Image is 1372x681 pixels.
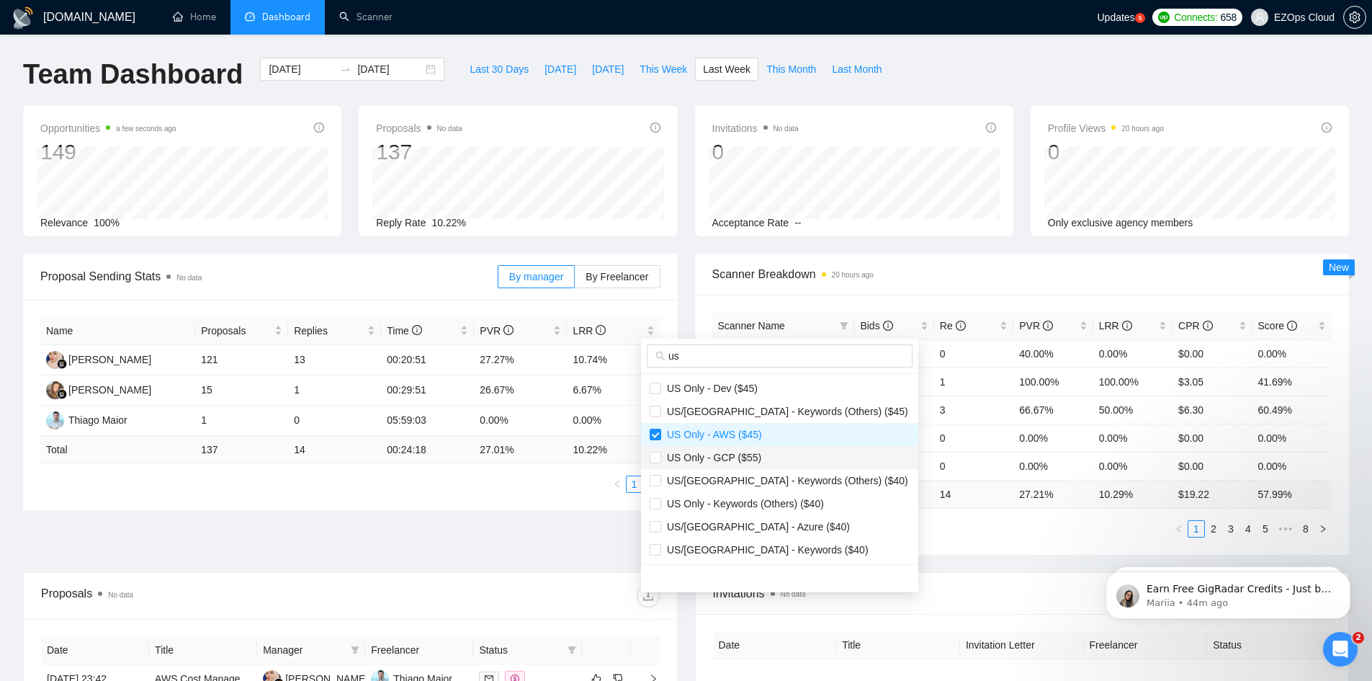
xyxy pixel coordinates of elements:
[195,436,288,464] td: 137
[1013,339,1093,368] td: 40.00%
[116,125,176,133] time: a few seconds ago
[824,58,889,81] button: Last Month
[1048,120,1164,137] span: Profile Views
[1223,521,1239,537] a: 3
[713,631,837,659] th: Date
[1093,424,1173,452] td: 0.00%
[1188,520,1205,538] li: 1
[149,636,257,664] th: Title
[1203,321,1213,331] span: info-circle
[584,58,632,81] button: [DATE]
[1188,521,1204,537] a: 1
[712,217,789,228] span: Acceptance Rate
[503,325,514,335] span: info-circle
[257,636,365,664] th: Manager
[1298,521,1314,537] a: 8
[381,375,474,406] td: 00:29:51
[1274,520,1297,538] li: Next 5 Pages
[637,584,660,607] button: download
[832,271,874,279] time: 20 hours ago
[568,646,576,654] span: filter
[573,325,606,337] span: LRR
[712,138,799,166] div: 0
[40,217,88,228] span: Relevance
[1043,321,1053,331] span: info-circle
[1343,12,1366,23] a: setting
[794,217,801,228] span: --
[836,631,960,659] th: Title
[567,436,660,464] td: 10.22 %
[1013,368,1093,396] td: 100.00%
[263,642,345,658] span: Manager
[632,58,695,81] button: This Week
[1252,452,1332,480] td: 0.00%
[934,424,1013,452] td: 0
[567,375,660,406] td: 6.67%
[650,123,660,133] span: info-circle
[1252,480,1332,508] td: 57.99 %
[940,320,966,331] span: Re
[1287,321,1297,331] span: info-circle
[46,353,151,365] a: AJ[PERSON_NAME]
[661,475,908,486] span: US/[GEOGRAPHIC_DATA] - Keywords (Others) ($40)
[1097,12,1134,23] span: Updates
[640,61,687,77] span: This Week
[288,375,381,406] td: 1
[592,61,624,77] span: [DATE]
[758,58,824,81] button: This Month
[381,436,474,464] td: 00:24:18
[712,120,799,137] span: Invitations
[1252,368,1332,396] td: 41.69%
[314,123,324,133] span: info-circle
[1122,321,1132,331] span: info-circle
[1093,480,1173,508] td: 10.29 %
[1174,9,1217,25] span: Connects:
[695,58,758,81] button: Last Week
[703,61,750,77] span: Last Week
[544,61,576,77] span: [DATE]
[195,406,288,436] td: 1
[1173,339,1252,368] td: $0.00
[41,636,149,664] th: Date
[245,12,255,22] span: dashboard
[470,61,529,77] span: Last 30 Days
[596,325,606,335] span: info-circle
[1013,480,1093,508] td: 27.21 %
[1093,452,1173,480] td: 0.00%
[474,345,567,375] td: 27.27%
[609,476,626,493] button: left
[1135,13,1145,23] a: 5
[376,138,462,166] div: 137
[365,636,473,664] th: Freelancer
[376,217,426,228] span: Reply Rate
[1258,320,1297,331] span: Score
[357,61,423,77] input: End date
[1084,541,1372,642] iframe: Intercom notifications message
[195,375,288,406] td: 15
[1252,339,1332,368] td: 0.00%
[348,639,362,661] span: filter
[474,375,567,406] td: 26.67%
[956,321,966,331] span: info-circle
[40,436,195,464] td: Total
[1048,217,1193,228] span: Only exclusive agency members
[176,274,202,282] span: No data
[1220,9,1236,25] span: 658
[1173,452,1252,480] td: $0.00
[40,120,176,137] span: Opportunities
[294,323,364,339] span: Replies
[68,382,151,398] div: [PERSON_NAME]
[960,631,1084,659] th: Invitation Letter
[1322,123,1332,133] span: info-circle
[432,217,466,228] span: 10.22%
[1323,632,1358,667] iframe: Intercom live chat
[68,352,151,368] div: [PERSON_NAME]
[661,544,869,556] span: US/[GEOGRAPHIC_DATA] - Keywords ($40)
[1255,12,1265,22] span: user
[1138,15,1142,22] text: 5
[1173,424,1252,452] td: $0.00
[46,411,64,429] img: TM
[339,11,393,23] a: searchScanner
[201,323,272,339] span: Proposals
[40,138,176,166] div: 149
